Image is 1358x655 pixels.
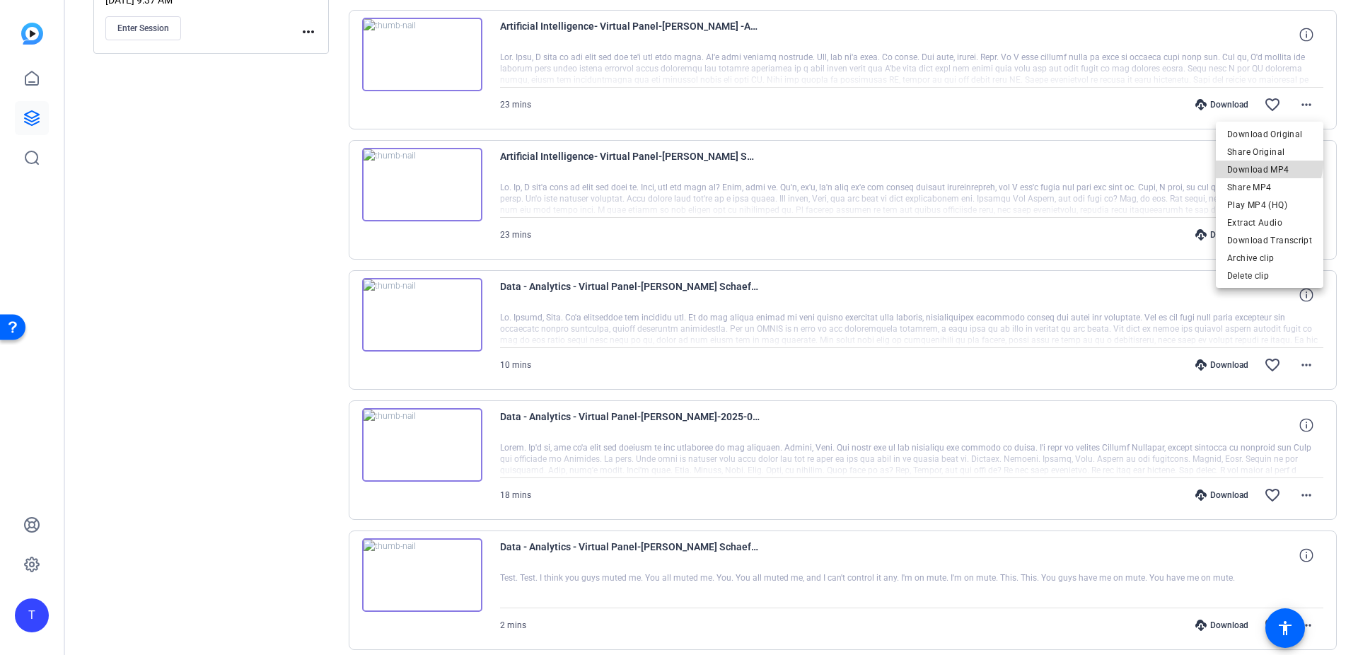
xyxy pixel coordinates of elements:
[1227,232,1312,249] span: Download Transcript
[1227,250,1312,267] span: Archive clip
[1227,161,1312,178] span: Download MP4
[1227,179,1312,196] span: Share MP4
[1227,144,1312,161] span: Share Original
[1227,267,1312,284] span: Delete clip
[1227,197,1312,214] span: Play MP4 (HQ)
[1227,126,1312,143] span: Download Original
[1227,214,1312,231] span: Extract Audio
